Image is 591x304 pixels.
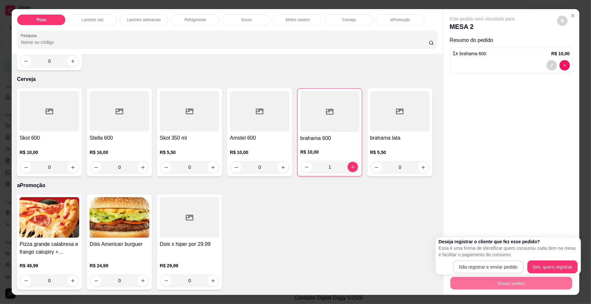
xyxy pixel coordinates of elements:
[21,39,428,45] input: Pesquisa
[286,17,310,22] p: Molho caseiro
[300,134,359,142] h4: brahama 600
[19,134,79,142] h4: Skol 600
[527,260,578,273] button: Sim, quero registrar
[278,162,288,172] button: increase-product-quantity
[230,134,289,142] h4: Amstel 600
[551,50,570,57] p: R$ 10,00
[342,17,356,22] p: Cerveja
[371,162,382,172] button: decrease-product-quantity
[547,60,557,70] button: decrease-product-quantity
[450,16,515,22] p: Este pedido será vinculado para
[90,134,149,142] h4: Stella 600
[418,162,428,172] button: increase-product-quantity
[560,60,570,70] button: decrease-product-quantity
[91,162,101,172] button: decrease-product-quantity
[19,262,79,269] p: R$ 49,99
[90,149,149,156] p: R$ 16,00
[19,149,79,156] p: R$ 10,00
[160,149,219,156] p: R$ 5,50
[21,275,31,286] button: decrease-product-quantity
[460,51,486,56] span: brahama 600
[450,277,572,290] button: Enviar pedido
[68,162,78,172] button: increase-product-quantity
[127,17,161,22] p: Lanches artesanais
[348,162,358,172] button: increase-product-quantity
[161,275,171,286] button: decrease-product-quantity
[21,33,39,38] label: Pesquisa
[568,10,578,21] button: Close
[17,75,437,83] p: Cerveja
[17,182,437,189] p: aPromoção
[138,162,148,172] button: increase-product-quantity
[231,162,241,172] button: decrease-product-quantity
[90,240,149,248] h4: Dóis American burguer
[90,262,149,269] p: R$ 24,99
[450,22,515,31] p: MESA 2
[19,240,79,256] h4: Pizza grande calabresa e frango catupiry + Refrigerante grátis
[453,50,486,57] p: 1 x
[370,134,430,142] h4: brahama lata
[19,197,79,238] img: product-image
[300,149,359,155] p: R$ 10,00
[21,162,31,172] button: decrease-product-quantity
[302,162,312,172] button: decrease-product-quantity
[208,275,218,286] button: increase-product-quantity
[68,275,78,286] button: increase-product-quantity
[439,245,578,258] p: Essa é uma forma de identificar quem consumiu cada item na mesa e facilitar o pagamento do consumo.
[557,16,568,26] button: decrease-product-quantity
[160,262,219,269] p: R$ 29,99
[390,17,410,22] p: aPromoção
[90,197,149,238] img: product-image
[81,17,104,22] p: Lanches raiz
[184,17,206,22] p: Refrigerante
[161,162,171,172] button: decrease-product-quantity
[21,56,31,66] button: decrease-product-quantity
[208,162,218,172] button: increase-product-quantity
[68,56,78,66] button: increase-product-quantity
[450,36,573,44] p: Resumo do pedido
[453,260,523,273] button: Não registrar e enviar pedido
[230,149,289,156] p: R$ 10,00
[160,240,219,248] h4: Dois x hiper por 29.99
[160,134,219,142] h4: Skol 350 ml
[439,238,578,245] h2: Deseja registrar o cliente que fez esse pedido?
[370,149,430,156] p: R$ 5,50
[36,17,46,22] p: Pizza
[241,17,252,22] p: Sucos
